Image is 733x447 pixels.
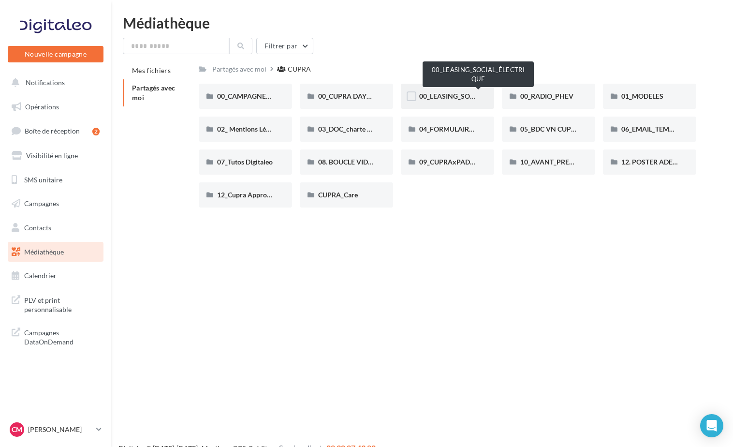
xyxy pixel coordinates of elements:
a: Visibilité en ligne [6,146,105,166]
a: Opérations [6,97,105,117]
div: 00_LEASING_SOCIAL_ÉLECTRIQUE [423,61,534,87]
button: Nouvelle campagne [8,46,103,62]
a: Boîte de réception2 [6,120,105,141]
span: Campagnes [24,199,59,208]
span: Boîte de réception [25,127,80,135]
div: CUPRA [288,64,311,74]
div: Partagés avec moi [212,64,266,74]
div: Open Intercom Messenger [700,414,723,437]
span: Opérations [25,103,59,111]
span: Partagés avec moi [132,84,176,102]
span: Contacts [24,223,51,232]
button: Notifications [6,73,102,93]
span: 12. POSTER ADEME [621,158,683,166]
span: PLV et print personnalisable [24,294,100,314]
span: Calendrier [24,271,57,280]
span: 05_BDC VN CUPRA [520,125,580,133]
span: 03_DOC_charte graphique et GUIDELINES [318,125,445,133]
span: Notifications [26,78,65,87]
button: Filtrer par [256,38,313,54]
a: Médiathèque [6,242,105,262]
span: 07_Tutos Digitaleo [217,158,273,166]
p: [PERSON_NAME] [28,425,92,434]
a: CM [PERSON_NAME] [8,420,103,439]
a: PLV et print personnalisable [6,290,105,318]
span: Visibilité en ligne [26,151,78,160]
span: 08. BOUCLE VIDEO ECRAN SHOWROOM [318,158,446,166]
a: Campagnes DataOnDemand [6,322,105,351]
span: 10_AVANT_PREMIÈRES_CUPRA (VENTES PRIVEES) [520,158,678,166]
a: SMS unitaire [6,170,105,190]
span: CUPRA_Care [318,191,358,199]
span: 00_LEASING_SOCIAL_ÉLECTRIQUE [419,92,527,100]
span: Mes fichiers [132,66,171,74]
span: 01_MODELES [621,92,663,100]
span: CM [12,425,22,434]
span: 04_FORMULAIRE DES DEMANDES CRÉATIVES [419,125,563,133]
div: 2 [92,128,100,135]
span: 00_CAMPAGNE_SEPTEMBRE [217,92,308,100]
a: Campagnes [6,194,105,214]
span: SMS unitaire [24,175,62,183]
span: 00_CUPRA DAYS (JPO) [318,92,388,100]
span: Campagnes DataOnDemand [24,326,100,347]
span: 02_ Mentions Légales [217,125,281,133]
span: Médiathèque [24,248,64,256]
span: 12_Cupra Approved_OCCASIONS_GARANTIES [217,191,360,199]
span: 00_RADIO_PHEV [520,92,573,100]
span: 09_CUPRAxPADEL [419,158,477,166]
div: Médiathèque [123,15,721,30]
a: Contacts [6,218,105,238]
a: Calendrier [6,266,105,286]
